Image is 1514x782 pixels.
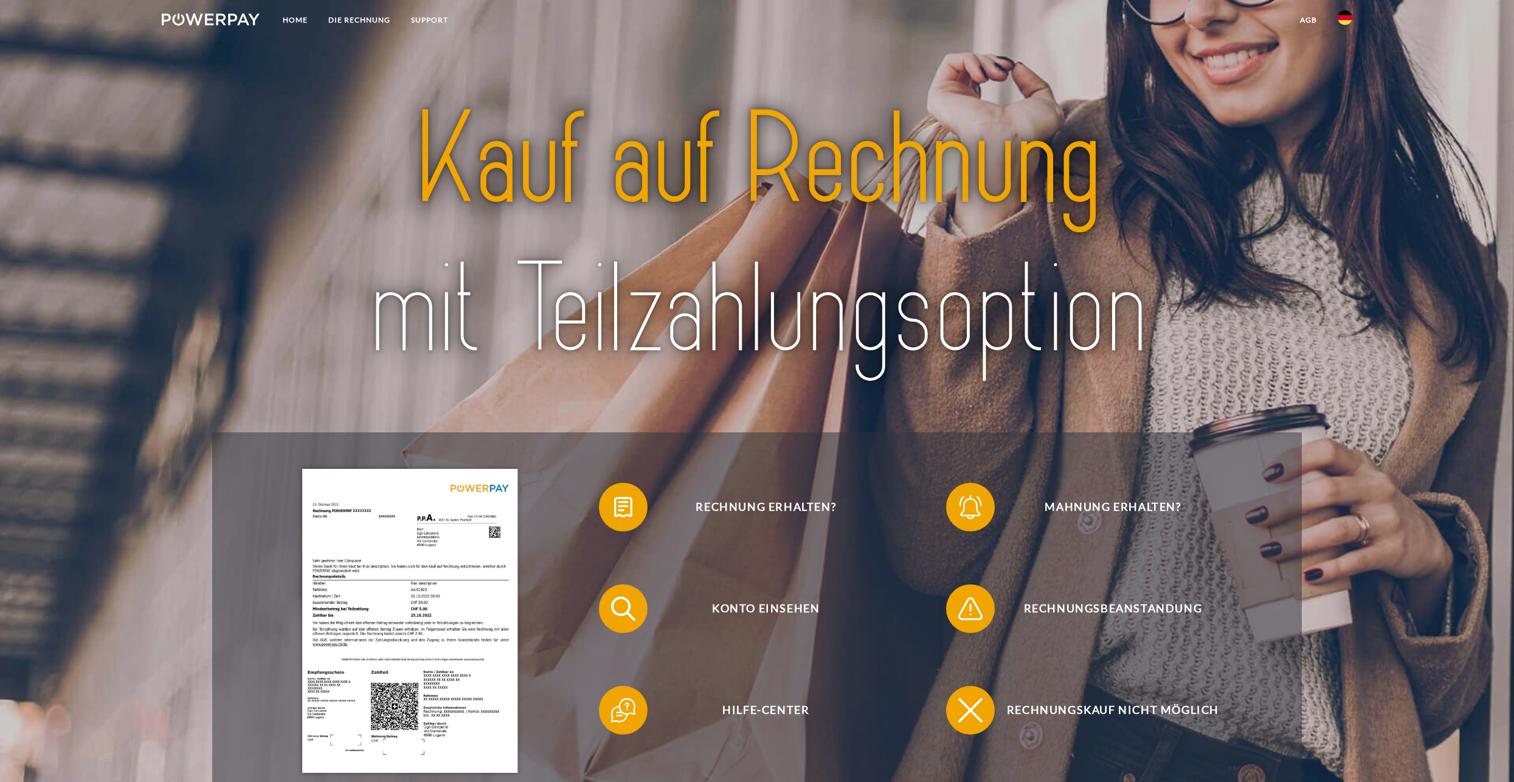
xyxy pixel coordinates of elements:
button: Mahnung erhalten? [946,483,1262,531]
img: qb_warning.svg [955,593,986,624]
button: Hilfe-Center [599,686,915,735]
img: qb_bell.svg [955,492,986,522]
button: Rechnungskauf nicht möglich [946,686,1262,735]
span: Hilfe-Center [617,686,915,735]
a: Home [272,9,318,31]
img: single_invoice_powerpay_de.jpg [303,469,517,773]
span: Rechnungsbeanstandung [964,584,1262,633]
img: title-powerpay_de.svg [275,78,1239,392]
button: Rechnung erhalten? [599,483,915,531]
a: agb [1290,9,1327,31]
span: Konto einsehen [617,584,915,633]
span: Rechnungskauf nicht möglich [964,686,1262,735]
img: qb_help.svg [608,695,638,725]
span: Rechnung erhalten? [617,483,915,531]
img: de [1338,10,1352,25]
a: SUPPORT [401,9,458,31]
img: logo-powerpay-white.svg [162,13,260,26]
img: qb_bill.svg [608,492,638,522]
img: qb_close.svg [955,695,986,725]
a: DIE RECHNUNG [318,9,401,31]
span: Mahnung erhalten? [964,483,1262,531]
button: Konto einsehen [599,584,915,633]
img: qb_search.svg [608,593,638,624]
button: Rechnungsbeanstandung [946,584,1262,633]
